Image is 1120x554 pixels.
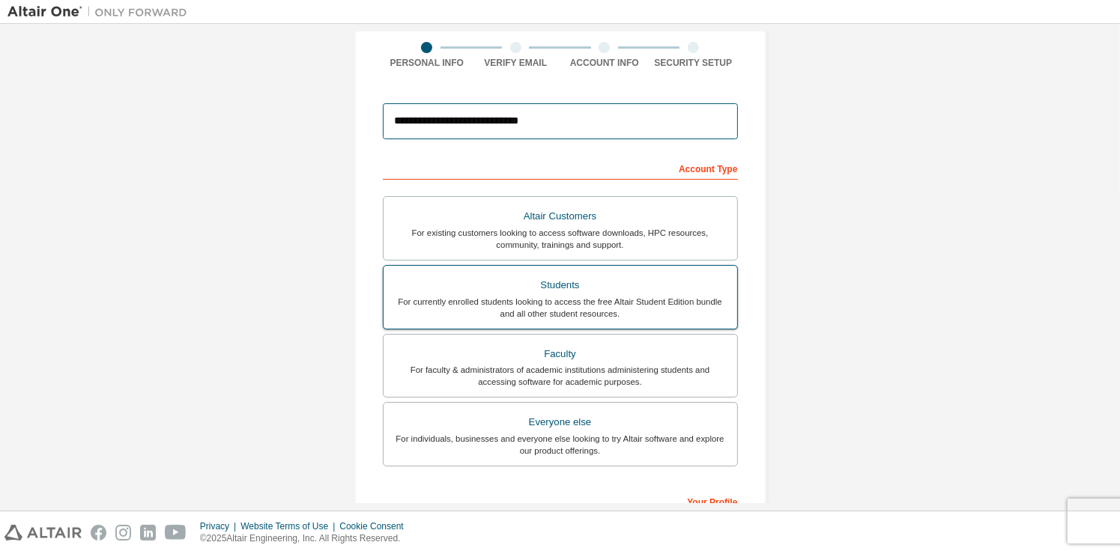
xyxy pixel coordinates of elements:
[649,57,738,69] div: Security Setup
[240,520,339,532] div: Website Terms of Use
[393,344,728,365] div: Faculty
[339,520,412,532] div: Cookie Consent
[4,525,82,541] img: altair_logo.svg
[383,489,738,513] div: Your Profile
[91,525,106,541] img: facebook.svg
[393,275,728,296] div: Students
[165,525,187,541] img: youtube.svg
[393,296,728,320] div: For currently enrolled students looking to access the free Altair Student Edition bundle and all ...
[200,520,240,532] div: Privacy
[560,57,650,69] div: Account Info
[393,433,728,457] div: For individuals, businesses and everyone else looking to try Altair software and explore our prod...
[393,412,728,433] div: Everyone else
[383,57,472,69] div: Personal Info
[140,525,156,541] img: linkedin.svg
[393,206,728,227] div: Altair Customers
[115,525,131,541] img: instagram.svg
[7,4,195,19] img: Altair One
[471,57,560,69] div: Verify Email
[393,227,728,251] div: For existing customers looking to access software downloads, HPC resources, community, trainings ...
[383,156,738,180] div: Account Type
[200,532,413,545] p: © 2025 Altair Engineering, Inc. All Rights Reserved.
[393,364,728,388] div: For faculty & administrators of academic institutions administering students and accessing softwa...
